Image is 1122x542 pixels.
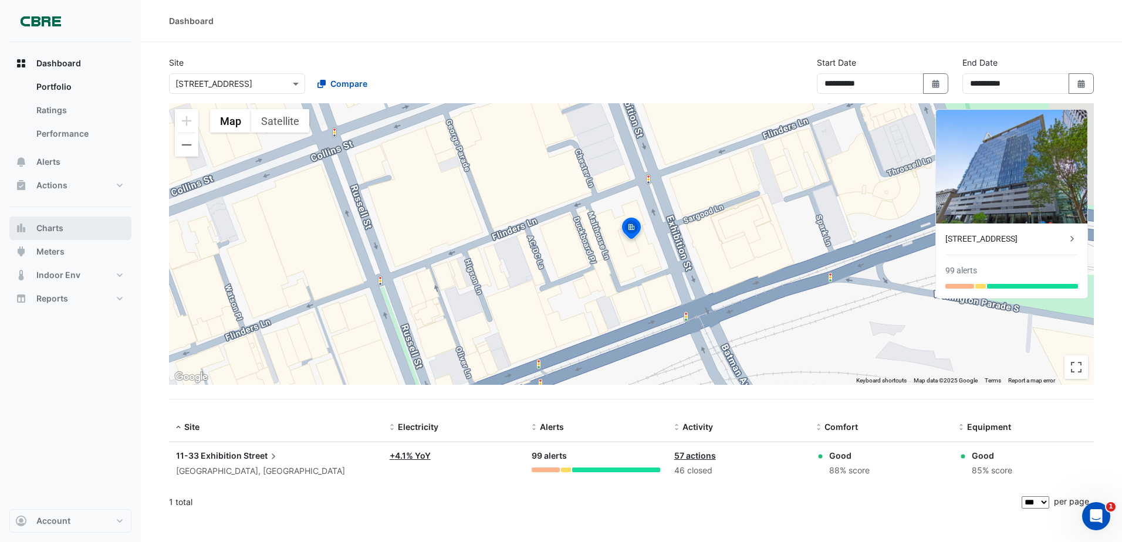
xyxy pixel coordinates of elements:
[27,99,131,122] a: Ratings
[330,77,367,90] span: Compare
[931,79,941,89] fa-icon: Select Date
[619,216,644,244] img: site-pin-selected.svg
[1008,377,1055,384] a: Report a map error
[682,422,713,432] span: Activity
[172,370,211,385] img: Google
[9,509,131,533] button: Account
[945,265,977,277] div: 99 alerts
[15,246,27,258] app-icon: Meters
[945,233,1066,245] div: [STREET_ADDRESS]
[1106,502,1116,511] span: 1
[9,216,131,240] button: Charts
[829,464,870,477] div: 88% score
[674,450,716,460] a: 57 actions
[36,269,80,281] span: Indoor Env
[14,9,67,33] img: Company Logo
[914,377,978,384] span: Map data ©2025 Google
[184,422,200,432] span: Site
[1076,79,1087,89] fa-icon: Select Date
[36,222,63,234] span: Charts
[829,449,870,462] div: Good
[175,109,198,133] button: Zoom in
[9,287,131,310] button: Reports
[817,56,856,69] label: Start Date
[9,75,131,150] div: Dashboard
[824,422,858,432] span: Comfort
[36,57,81,69] span: Dashboard
[169,56,184,69] label: Site
[244,449,279,462] span: Street
[15,293,27,304] app-icon: Reports
[36,156,60,168] span: Alerts
[9,263,131,287] button: Indoor Env
[251,109,309,133] button: Show satellite imagery
[27,75,131,99] a: Portfolio
[176,450,242,460] span: 11-33 Exhibition
[15,269,27,281] app-icon: Indoor Env
[972,449,1012,462] div: Good
[175,133,198,157] button: Zoom out
[532,449,660,463] div: 99 alerts
[1054,496,1089,506] span: per page
[972,464,1012,477] div: 85% score
[36,246,65,258] span: Meters
[36,293,68,304] span: Reports
[9,174,131,197] button: Actions
[310,73,375,94] button: Compare
[176,465,376,478] div: [GEOGRAPHIC_DATA], [GEOGRAPHIC_DATA]
[15,179,27,191] app-icon: Actions
[967,422,1011,432] span: Equipment
[985,377,1001,384] a: Terms (opens in new tab)
[27,122,131,145] a: Performance
[36,515,70,527] span: Account
[398,422,438,432] span: Electricity
[169,15,214,27] div: Dashboard
[674,464,802,477] div: 46 closed
[540,422,564,432] span: Alerts
[15,156,27,168] app-icon: Alerts
[210,109,251,133] button: Show street map
[1064,355,1088,379] button: Toggle fullscreen view
[9,240,131,263] button: Meters
[15,222,27,234] app-icon: Charts
[1082,502,1110,530] iframe: Intercom live chat
[856,377,907,385] button: Keyboard shortcuts
[15,57,27,69] app-icon: Dashboard
[169,487,1019,517] div: 1 total
[172,370,211,385] a: Open this area in Google Maps (opens a new window)
[9,52,131,75] button: Dashboard
[36,179,67,191] span: Actions
[962,56,998,69] label: End Date
[9,150,131,174] button: Alerts
[936,110,1087,223] img: 11-33 Exhibition Street
[390,450,431,460] a: +4.1% YoY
